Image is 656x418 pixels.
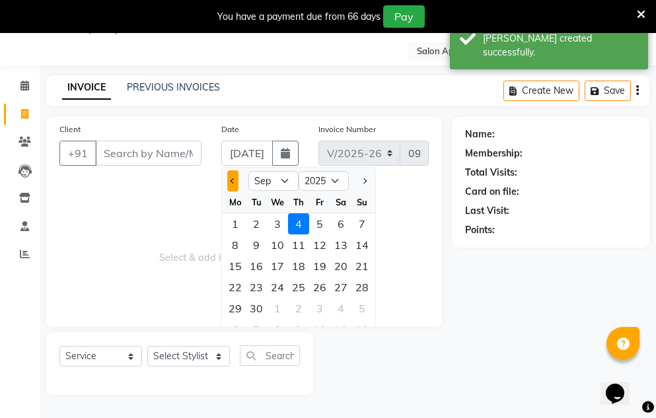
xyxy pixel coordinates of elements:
[351,234,373,256] div: Sunday, September 14, 2025
[248,171,299,191] select: Select month
[267,298,288,319] div: 1
[351,319,373,340] div: 12
[309,192,330,213] div: Fr
[246,319,267,340] div: Tuesday, October 7, 2025
[225,256,246,277] div: Monday, September 15, 2025
[359,170,370,192] button: Next month
[267,277,288,298] div: Wednesday, September 24, 2025
[288,319,309,340] div: Thursday, October 9, 2025
[330,277,351,298] div: Saturday, September 27, 2025
[330,256,351,277] div: 20
[225,256,246,277] div: 15
[288,256,309,277] div: 18
[59,141,96,166] button: +91
[246,234,267,256] div: 9
[225,234,246,256] div: 8
[227,170,238,192] button: Previous month
[330,213,351,234] div: Saturday, September 6, 2025
[483,32,638,59] div: Bill created successfully.
[309,256,330,277] div: 19
[309,319,330,340] div: Friday, October 10, 2025
[585,81,631,101] button: Save
[288,256,309,277] div: Thursday, September 18, 2025
[503,81,579,101] button: Create New
[351,213,373,234] div: Sunday, September 7, 2025
[267,213,288,234] div: Wednesday, September 3, 2025
[240,345,300,366] input: Search or Scan
[465,204,509,218] div: Last Visit:
[225,319,246,340] div: Monday, October 6, 2025
[351,256,373,277] div: 21
[59,182,429,314] span: Select & add items from the list below
[246,234,267,256] div: Tuesday, September 9, 2025
[309,234,330,256] div: Friday, September 12, 2025
[318,123,376,135] label: Invoice Number
[267,234,288,256] div: 10
[225,298,246,319] div: 29
[225,234,246,256] div: Monday, September 8, 2025
[267,192,288,213] div: We
[309,213,330,234] div: 5
[465,223,495,237] div: Points:
[309,256,330,277] div: Friday, September 19, 2025
[465,185,519,199] div: Card on file:
[330,213,351,234] div: 6
[246,277,267,298] div: 23
[288,298,309,319] div: 2
[309,277,330,298] div: Friday, September 26, 2025
[267,298,288,319] div: Wednesday, October 1, 2025
[330,298,351,319] div: Saturday, October 4, 2025
[330,234,351,256] div: 13
[309,234,330,256] div: 12
[351,234,373,256] div: 14
[217,10,381,24] div: You have a payment due from 66 days
[246,319,267,340] div: 7
[288,277,309,298] div: 25
[267,234,288,256] div: Wednesday, September 10, 2025
[288,319,309,340] div: 9
[225,192,246,213] div: Mo
[330,319,351,340] div: Saturday, October 11, 2025
[465,166,517,180] div: Total Visits:
[225,277,246,298] div: 22
[246,256,267,277] div: 16
[351,277,373,298] div: Sunday, September 28, 2025
[351,298,373,319] div: 5
[246,213,267,234] div: 2
[221,123,239,135] label: Date
[309,298,330,319] div: Friday, October 3, 2025
[59,123,81,135] label: Client
[330,192,351,213] div: Sa
[267,319,288,340] div: Wednesday, October 8, 2025
[351,256,373,277] div: Sunday, September 21, 2025
[330,319,351,340] div: 11
[351,213,373,234] div: 7
[246,298,267,319] div: 30
[465,127,495,141] div: Name:
[288,213,309,234] div: Thursday, September 4, 2025
[330,234,351,256] div: Saturday, September 13, 2025
[246,256,267,277] div: Tuesday, September 16, 2025
[309,277,330,298] div: 26
[288,192,309,213] div: Th
[225,277,246,298] div: Monday, September 22, 2025
[225,213,246,234] div: Monday, September 1, 2025
[246,213,267,234] div: Tuesday, September 2, 2025
[127,81,220,93] a: PREVIOUS INVOICES
[225,319,246,340] div: 6
[225,213,246,234] div: 1
[288,213,309,234] div: 4
[62,76,111,100] a: INVOICE
[330,298,351,319] div: 4
[288,277,309,298] div: Thursday, September 25, 2025
[246,277,267,298] div: Tuesday, September 23, 2025
[351,277,373,298] div: 28
[267,277,288,298] div: 24
[267,256,288,277] div: Wednesday, September 17, 2025
[601,365,643,405] iframe: chat widget
[299,171,349,191] select: Select year
[267,256,288,277] div: 17
[309,213,330,234] div: Friday, September 5, 2025
[288,298,309,319] div: Thursday, October 2, 2025
[351,319,373,340] div: Sunday, October 12, 2025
